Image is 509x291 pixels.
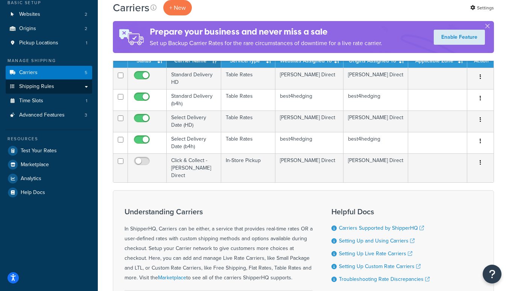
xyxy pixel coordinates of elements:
span: Shipping Rules [19,83,54,90]
span: Marketplace [21,162,49,168]
span: Advanced Features [19,112,65,118]
span: 2 [85,11,87,18]
a: Pickup Locations 1 [6,36,92,50]
a: Analytics [6,172,92,185]
th: Service/Type: activate to sort column ascending [221,54,275,68]
td: Table Rates [221,111,275,132]
span: 2 [85,26,87,32]
span: Time Slots [19,98,43,104]
span: Carriers [19,70,38,76]
td: best4hedging [343,89,408,111]
li: Carriers [6,66,92,80]
a: Time Slots 1 [6,94,92,108]
th: Applicable Zone: activate to sort column ascending [408,54,467,68]
th: Websites Assigned To: activate to sort column ascending [275,54,343,68]
a: Marketplace [6,158,92,171]
h4: Prepare your business and never miss a sale [150,26,382,38]
span: 1 [86,40,87,46]
td: [PERSON_NAME] Direct [343,153,408,182]
td: Select Delivery Date (b4h) [167,132,221,153]
h3: Understanding Carriers [125,208,313,216]
td: [PERSON_NAME] Direct [275,111,343,132]
li: Time Slots [6,94,92,108]
td: best4hedging [275,132,343,153]
a: Troubleshooting Rate Discrepancies [339,275,430,283]
li: Origins [6,22,92,36]
span: 3 [85,112,87,118]
li: Websites [6,8,92,21]
a: Enable Feature [434,30,485,45]
td: Table Rates [221,89,275,111]
td: [PERSON_NAME] Direct [275,68,343,89]
th: Carrier Name: activate to sort column ascending [167,54,221,68]
th: Action [467,54,494,68]
span: Test Your Rates [21,148,57,154]
td: [PERSON_NAME] Direct [275,153,343,182]
a: Settings [470,3,494,13]
th: Status: activate to sort column ascending [128,54,167,68]
td: [PERSON_NAME] Direct [343,68,408,89]
a: Help Docs [6,186,92,199]
span: Help Docs [21,189,45,196]
span: Origins [19,26,36,32]
li: Advanced Features [6,108,92,122]
img: ad-rules-rateshop-fe6ec290ccb7230408bd80ed9643f0289d75e0ffd9eb532fc0e269fcd187b520.png [113,21,150,53]
th: Origins Assigned To: activate to sort column ascending [343,54,408,68]
span: 1 [86,98,87,104]
button: Open Resource Center [483,265,501,283]
li: Pickup Locations [6,36,92,50]
td: Table Rates [221,132,275,153]
div: Resources [6,136,92,142]
a: Setting Up Custom Rate Carriers [339,262,421,270]
div: Manage Shipping [6,58,92,64]
p: Set up Backup Carrier Rates for the rare circumstances of downtime for a live rate carrier. [150,38,382,48]
td: [PERSON_NAME] Direct [343,111,408,132]
a: Setting Up and Using Carriers [339,237,415,245]
h3: Helpful Docs [331,208,430,216]
span: Pickup Locations [19,40,58,46]
a: Test Your Rates [6,144,92,158]
a: Carriers 5 [6,66,92,80]
a: Advanced Features 3 [6,108,92,122]
span: Analytics [21,176,41,182]
span: 5 [85,70,87,76]
td: Select Delivery Date (HD) [167,111,221,132]
td: In-Store Pickup [221,153,275,182]
a: Websites 2 [6,8,92,21]
td: Standard Delivery HD [167,68,221,89]
a: Carriers Supported by ShipperHQ [339,224,424,232]
td: best4hedging [343,132,408,153]
td: best4hedging [275,89,343,111]
a: Setting Up Live Rate Carriers [339,250,412,258]
a: Shipping Rules [6,80,92,94]
span: Websites [19,11,40,18]
a: Marketplace [158,274,186,282]
td: Standard Delivery (b4h) [167,89,221,111]
td: Click & Collect - [PERSON_NAME] Direct [167,153,221,182]
td: Table Rates [221,68,275,89]
a: Origins 2 [6,22,92,36]
div: In ShipperHQ, Carriers can be either, a service that provides real-time rates OR a user-defined r... [125,208,313,283]
h1: Carriers [113,0,149,15]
